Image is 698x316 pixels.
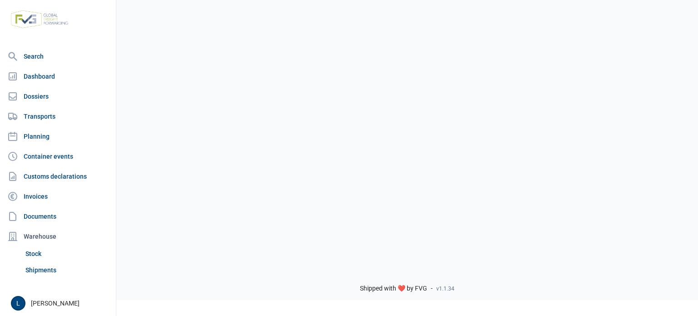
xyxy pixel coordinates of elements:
[22,246,112,262] a: Stock
[4,187,112,206] a: Invoices
[4,107,112,125] a: Transports
[4,47,112,65] a: Search
[22,262,112,278] a: Shipments
[4,67,112,85] a: Dashboard
[11,296,110,311] div: [PERSON_NAME]
[4,167,112,186] a: Customs declarations
[4,207,112,226] a: Documents
[4,87,112,105] a: Dossiers
[11,296,25,311] button: L
[360,285,427,293] span: Shipped with ❤️ by FVG
[4,227,112,246] div: Warehouse
[436,285,454,292] span: v1.1.34
[4,147,112,166] a: Container events
[7,7,72,32] img: FVG - Global freight forwarding
[4,127,112,145] a: Planning
[431,285,433,293] span: -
